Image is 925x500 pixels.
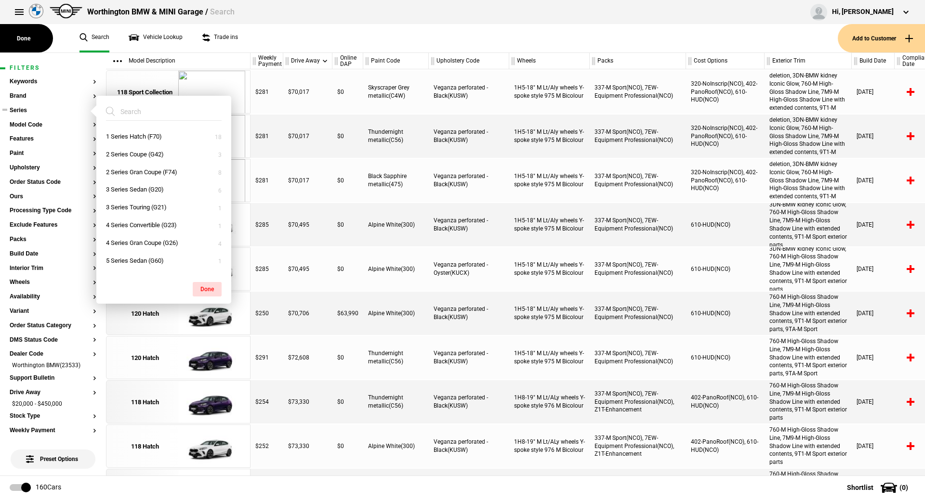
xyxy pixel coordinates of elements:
[283,115,332,158] div: $70,017
[332,247,363,291] div: $0
[838,24,925,52] button: Add to Customer
[10,389,96,396] button: Drive Away
[10,236,96,251] section: Packs
[96,252,231,270] button: 5 Series Sedan (G60)
[10,251,96,257] button: Build Date
[251,203,283,246] div: $285
[686,292,765,335] div: 610-HUD(NCO)
[686,336,765,379] div: 610-HUD(NCO)
[852,159,895,202] div: [DATE]
[10,193,96,208] section: Ours
[899,484,908,491] span: ( 0 )
[10,107,96,114] button: Series
[765,292,852,335] div: 3DN-BMW kidney Iconic Glow, 760-M High-Gloss Shadow Line, 7M9-M High-Gloss Shadow Line with exten...
[332,53,363,69] div: Online DAP
[10,93,96,107] section: Brand
[10,136,96,142] button: Features
[251,115,283,158] div: $281
[765,247,852,291] div: 3DN-BMW kidney Iconic Glow, 760-M High-Gloss Shadow Line, 7M9-M High-Gloss Shadow Line with exten...
[765,159,852,202] div: 320-Model designation, deletion, 3DN-BMW kidney Iconic Glow, 760-M High-Gloss Shadow Line, 7M9-M ...
[10,179,96,186] button: Order Status Code
[10,265,96,272] button: Interior Trim
[686,424,765,468] div: 402-PanoRoof(NCO), 610-HUD(NCO)
[332,380,363,423] div: $0
[251,380,283,423] div: $254
[10,308,96,322] section: Variant
[429,380,509,423] div: Veganza perforated - Black(KUSW)
[590,70,686,114] div: 337-M Sport(NCO), 7EW-Equipment Professional(NCO)
[686,115,765,158] div: 320-NoInscrip(NCO), 402-PanoRoof(NCO), 610-HUD(NCO)
[852,203,895,246] div: [DATE]
[283,424,332,468] div: $73,330
[10,122,96,128] button: Model Code
[363,53,428,69] div: Paint Code
[178,292,245,335] img: cosySec
[251,424,283,468] div: $252
[283,336,332,379] div: $72,608
[283,53,332,69] div: Drive Away
[10,193,96,200] button: Ours
[251,70,283,114] div: $281
[686,247,765,291] div: 610-HUD(NCO)
[10,107,96,122] section: Series
[79,24,109,52] a: Search
[852,70,895,114] div: [DATE]
[509,70,590,114] div: 1H5-18" M Lt/Aly wheels Y-spoke style 975 M Bicolour
[96,164,231,181] button: 2 Series Gran Coupe (F74)
[10,222,96,236] section: Exclude Features
[251,159,283,202] div: $281
[111,381,178,424] a: 118 Hatch
[429,247,509,291] div: Veganza perforated - Oyster(KUCX)
[283,292,332,335] div: $70,706
[332,159,363,202] div: $0
[590,336,686,379] div: 337-M Sport(NCO), 7EW-Equipment Professional(NCO)
[96,270,231,288] button: 5 Series Touring (G61)
[178,71,245,114] img: cosySec
[332,70,363,114] div: $0
[363,292,429,335] div: Alpine White(300)
[590,115,686,158] div: 337-M Sport(NCO), 7EW-Equipment Professional(NCO)
[10,400,96,410] li: $20,000 - $450,000
[10,351,96,375] section: Dealer CodeWorthington BMW(23533)
[106,103,210,120] input: Search
[10,265,96,280] section: Interior Trim
[686,70,765,114] div: 320-NoInscrip(NCO), 402-PanoRoof(NCO), 610-HUD(NCO)
[131,309,159,318] div: 120 Hatch
[765,53,851,69] div: Exterior Trim
[29,4,43,18] img: bmw.png
[10,413,96,427] section: Stock Type
[509,159,590,202] div: 1H5-18" M Lt/Aly wheels Y-spoke style 975 M Bicolour
[87,7,235,17] div: Worthington BMW & MINI Garage /
[210,7,235,16] span: Search
[131,354,159,362] div: 120 Hatch
[96,128,231,146] button: 1 Series Hatch (F70)
[10,337,96,344] button: DMS Status Code
[852,292,895,335] div: [DATE]
[10,375,96,382] button: Support Bulletin
[10,427,96,442] section: Weekly Payment
[36,483,61,492] div: 160 Cars
[251,292,283,335] div: $250
[590,380,686,423] div: 337-M Sport(NCO), 7EW-Equipment Professional(NCO), Z1T-Enhancement
[111,71,178,114] a: 118 Sport Collection
[363,203,429,246] div: Alpine White(300)
[852,115,895,158] div: [DATE]
[332,203,363,246] div: $0
[590,247,686,291] div: 337-M Sport(NCO), 7EW-Equipment Professional(NCO)
[10,337,96,351] section: DMS Status Code
[509,247,590,291] div: 1H5-18" M Lt/Aly wheels Y-spoke style 975 M Bicolour
[765,380,852,423] div: 760-M High-Gloss Shadow Line, 7M9-M High-Gloss Shadow Line with extended contents, 9T1-M Sport ex...
[765,336,852,379] div: 3DN-BMW kidney Iconic Glow, 760-M High-Gloss Shadow Line, 7M9-M High-Gloss Shadow Line with exten...
[765,115,852,158] div: 320-Model designation, deletion, 3DN-BMW kidney Iconic Glow, 760-M High-Gloss Shadow Line, 7M9-M ...
[178,425,245,468] img: cosySec
[10,207,96,214] button: Processing Type Code
[686,159,765,202] div: 320-NoInscrip(NCO), 402-PanoRoof(NCO), 610-HUD(NCO)
[765,424,852,468] div: 760-M High-Gloss Shadow Line, 7M9-M High-Gloss Shadow Line with extended contents, 9T1-M Sport ex...
[10,207,96,222] section: Processing Type Code
[429,159,509,202] div: Veganza perforated - Black(KUSW)
[131,398,159,407] div: 118 Hatch
[178,381,245,424] img: cosySec
[10,308,96,315] button: Variant
[96,217,231,234] button: 4 Series Convertible (G23)
[10,351,96,358] button: Dealer Code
